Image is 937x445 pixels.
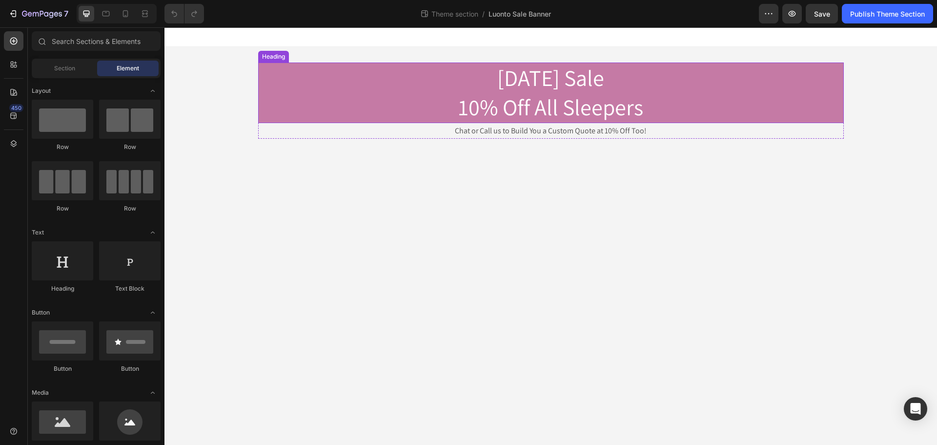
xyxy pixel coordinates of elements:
span: Section [54,64,75,73]
span: Toggle open [145,385,161,401]
span: Text [32,228,44,237]
span: Toggle open [145,83,161,99]
div: Row [32,143,93,151]
p: 7 [64,8,68,20]
span: Button [32,308,50,317]
span: Theme section [429,9,480,19]
button: 7 [4,4,73,23]
div: 450 [9,104,23,112]
button: Publish Theme Section [842,4,933,23]
span: Media [32,388,49,397]
div: Row [32,204,93,213]
div: Heading [32,284,93,293]
span: Save [814,10,830,18]
span: Luonto Sale Banner [489,9,551,19]
div: Undo/Redo [164,4,204,23]
button: Save [806,4,838,23]
span: Layout [32,86,51,95]
div: Row [99,204,161,213]
div: Row [99,143,161,151]
div: Button [99,364,161,373]
span: / [482,9,485,19]
span: Element [117,64,139,73]
input: Search Sections & Elements [32,31,161,51]
div: Button [32,364,93,373]
div: Publish Theme Section [850,9,925,19]
span: Toggle open [145,225,161,240]
span: Toggle open [145,305,161,320]
div: Open Intercom Messenger [904,397,927,421]
iframe: Design area [164,27,937,445]
div: Text Block [99,284,161,293]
